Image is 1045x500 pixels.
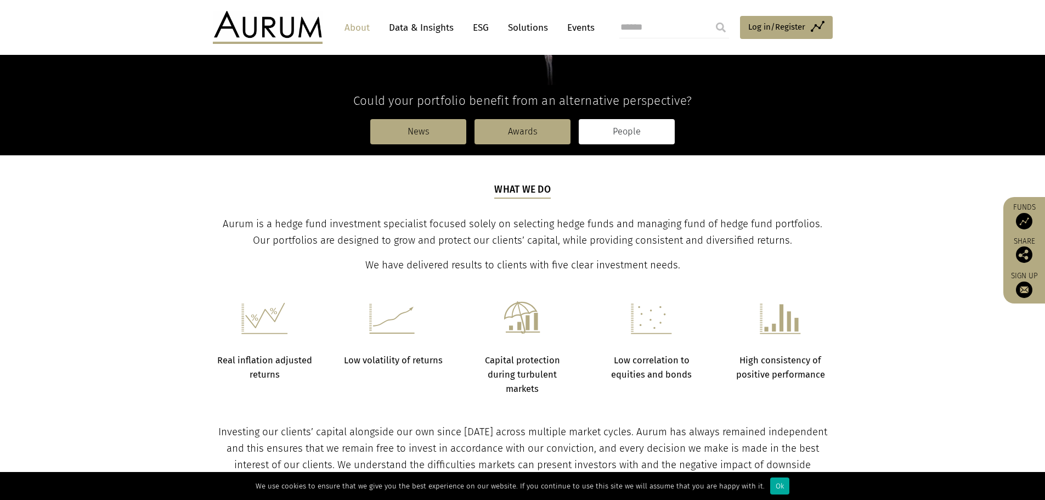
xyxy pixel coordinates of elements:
span: Log in/Register [748,20,805,33]
a: Log in/Register [740,16,833,39]
a: Funds [1009,203,1040,229]
a: Data & Insights [383,18,459,38]
a: ESG [467,18,494,38]
div: Ok [770,477,789,495]
a: Solutions [502,18,553,38]
a: Awards [475,119,570,144]
span: Aurum is a hedge fund investment specialist focused solely on selecting hedge funds and managing ... [223,218,822,246]
a: About [339,18,375,38]
input: Submit [710,16,732,38]
span: We have delivered results to clients with five clear investment needs. [365,259,680,271]
strong: High consistency of positive performance [736,355,825,380]
a: People [579,119,675,144]
a: Sign up [1009,271,1040,298]
img: Access Funds [1016,213,1032,229]
img: Aurum [213,11,323,44]
div: Share [1009,238,1040,263]
a: News [370,119,466,144]
strong: Real inflation adjusted returns [217,355,312,380]
a: Events [562,18,595,38]
h4: Could your portfolio benefit from an alternative perspective? [213,93,833,108]
strong: Low correlation to equities and bonds [611,355,692,380]
strong: Capital protection during turbulent markets [485,355,560,395]
h5: What we do [494,183,551,198]
img: Sign up to our newsletter [1016,282,1032,298]
span: Investing our clients’ capital alongside our own since [DATE] across multiple market cycles. Auru... [218,426,827,487]
img: Share this post [1016,246,1032,263]
strong: Low volatility of returns [344,355,443,366]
